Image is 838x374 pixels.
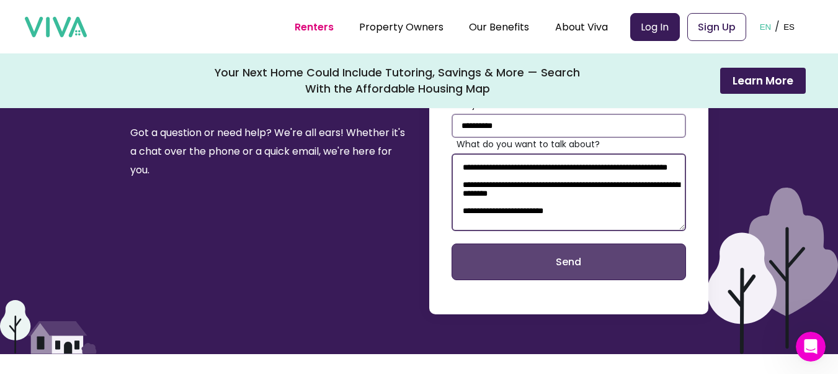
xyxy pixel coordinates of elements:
[687,13,746,41] a: Sign Up
[25,17,87,38] img: viva
[630,13,680,41] a: Log In
[707,188,838,354] img: two trees
[555,11,608,42] div: About Viva
[295,20,334,34] a: Renters
[457,138,686,151] label: What do you want to talk about?
[775,17,780,36] p: /
[469,11,529,42] div: Our Benefits
[720,68,806,94] button: Learn More
[756,7,775,46] button: EN
[452,244,686,280] button: Send
[215,65,581,97] div: Your Next Home Could Include Tutoring, Savings & More — Search With the Affordable Housing Map
[130,124,409,180] p: Got a question or need help? We're all ears! Whether it's a chat over the phone or a quick email,...
[780,7,798,46] button: ES
[796,332,826,362] iframe: Intercom live chat
[359,20,444,34] a: Property Owners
